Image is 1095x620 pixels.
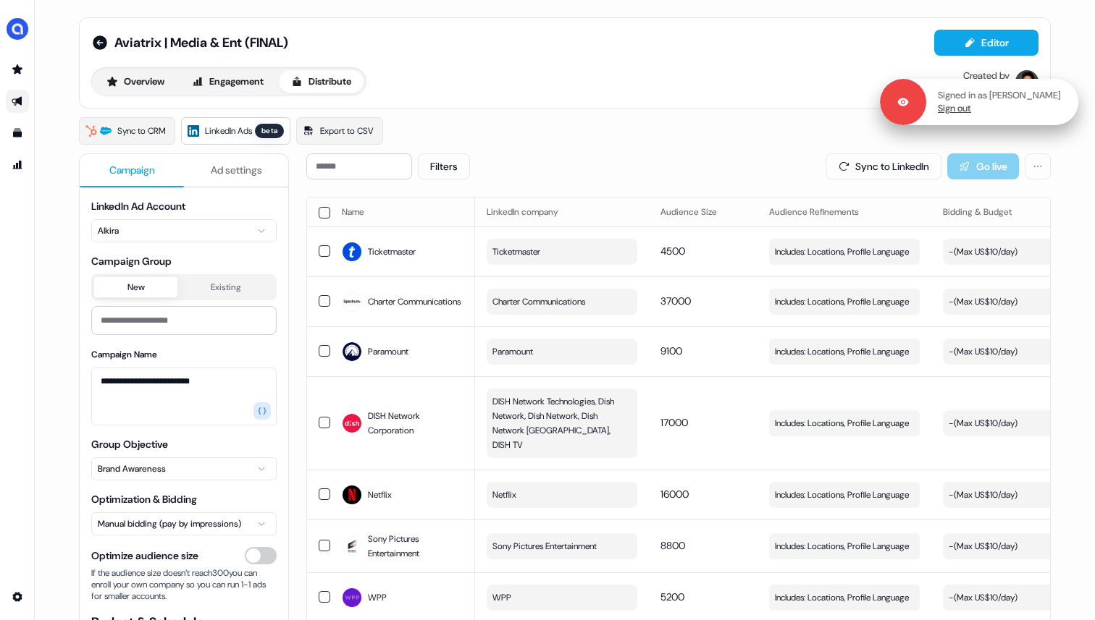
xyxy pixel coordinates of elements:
[205,124,252,138] span: LinkedIn Ads
[245,547,277,564] button: Optimize audience size
[1025,153,1051,179] button: More actions
[826,153,941,179] button: Sync to LinkedIn
[660,590,684,603] span: 5200
[91,548,198,563] span: Optimize audience size
[255,124,284,138] div: beta
[181,117,290,145] a: LinkedIn Adsbeta
[475,198,649,226] th: LinkedIn company
[769,410,920,436] button: Includes: Locations, Profile Language
[769,585,920,611] button: Includes: Locations, Profile Language
[492,344,533,359] span: Paramount
[938,102,971,115] a: Sign out
[368,409,463,438] span: DISH Network Corporation
[6,58,29,81] a: Go to prospects
[963,70,1010,82] div: Created by
[492,294,585,309] span: Charter Communications
[943,339,1094,365] button: -(Max US$10/day)
[91,254,277,268] span: Campaign Group
[177,277,274,297] button: Existing
[368,294,461,309] span: Charter Communications
[943,289,1094,315] button: -(Max US$10/day)
[330,198,475,226] th: Name
[94,70,177,93] button: Overview
[943,533,1094,559] button: -(Max US$10/day)
[949,590,1018,605] div: - ( Max US$10/day )
[91,438,168,451] label: Group Objective
[758,198,931,226] th: Audience Refinements
[775,488,909,502] span: Includes: Locations, Profile Language
[949,245,1018,259] div: - ( Max US$10/day )
[949,294,1018,309] div: - ( Max US$10/day )
[943,585,1094,611] button: -(Max US$10/day)
[660,245,685,258] span: 4500
[6,585,29,608] a: Go to integrations
[296,117,383,145] a: Export to CSV
[943,239,1094,265] button: -(Max US$10/day)
[769,339,920,365] button: Includes: Locations, Profile Language
[943,410,1094,436] button: -(Max US$10/day)
[91,200,185,213] label: LinkedIn Ad Account
[368,532,463,561] span: Sony Pictures Entertainment
[660,416,688,429] span: 17000
[492,394,629,452] span: DISH Network Technologies, Dish Network, Dish Network, Dish Network [GEOGRAPHIC_DATA], DISH TV
[487,533,637,559] button: Sony Pictures Entertainment
[934,30,1039,56] button: Editor
[91,567,277,602] span: If the audience size doesn’t reach 300 you can enroll your own company so you can run 1-1 ads for...
[180,70,276,93] button: Engagement
[775,590,909,605] span: Includes: Locations, Profile Language
[949,416,1018,430] div: - ( Max US$10/day )
[775,294,909,309] span: Includes: Locations, Profile Language
[775,539,909,553] span: Includes: Locations, Profile Language
[6,90,29,113] a: Go to outbound experience
[91,349,157,360] label: Campaign Name
[109,163,155,177] span: Campaign
[487,388,637,458] button: DISH Network Technologies, Dish Network, Dish Network, Dish Network [GEOGRAPHIC_DATA], DISH TV
[487,482,637,508] button: Netflix
[660,539,685,552] span: 8800
[368,344,408,359] span: Paramount
[775,344,909,359] span: Includes: Locations, Profile Language
[775,245,909,259] span: Includes: Locations, Profile Language
[949,488,1018,502] div: - ( Max US$10/day )
[492,245,540,259] span: Ticketmaster
[320,124,374,138] span: Export to CSV
[649,198,758,226] th: Audience Size
[114,34,288,51] span: Aviatrix | Media & Ent (FINAL)
[938,89,1061,102] p: Signed in as [PERSON_NAME]
[660,294,691,307] span: 37000
[94,277,177,297] button: New
[660,488,689,501] span: 16000
[769,482,920,508] button: Includes: Locations, Profile Language
[368,590,387,605] span: WPP
[949,344,1018,359] div: - ( Max US$10/day )
[769,289,920,315] button: Includes: Locations, Profile Language
[943,482,1094,508] button: -(Max US$10/day)
[6,153,29,177] a: Go to attribution
[91,493,197,506] label: Optimization & Bidding
[949,539,1018,553] div: - ( Max US$10/day )
[660,344,682,357] span: 9100
[769,239,920,265] button: Includes: Locations, Profile Language
[775,416,909,430] span: Includes: Locations, Profile Language
[79,117,175,145] a: Sync to CRM
[492,539,597,553] span: Sony Pictures Entertainment
[487,289,637,315] button: Charter Communications
[487,585,637,611] button: WPP
[934,37,1039,52] a: Editor
[492,590,511,605] span: WPP
[117,124,166,138] span: Sync to CRM
[492,488,516,502] span: Netflix
[1015,70,1039,93] img: Hugh
[487,239,637,265] button: Ticketmaster
[368,488,392,502] span: Netflix
[279,70,364,93] button: Distribute
[418,153,470,179] button: Filters
[211,163,262,177] span: Ad settings
[769,533,920,559] button: Includes: Locations, Profile Language
[487,339,637,365] button: Paramount
[368,245,416,259] span: Ticketmaster
[6,122,29,145] a: Go to templates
